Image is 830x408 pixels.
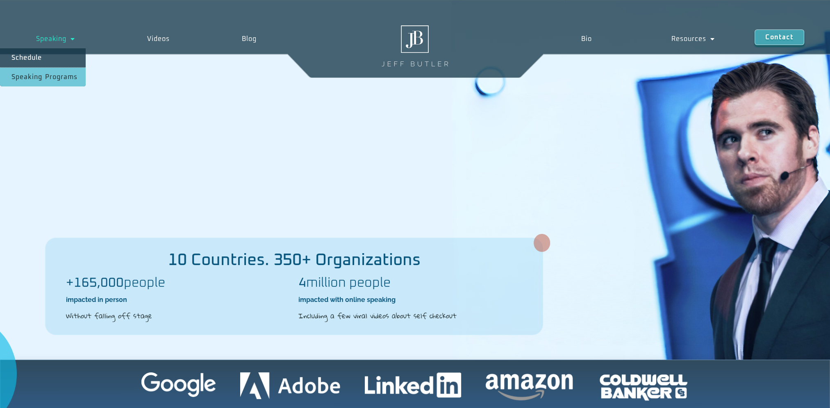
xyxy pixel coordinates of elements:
nav: Menu [541,29,755,48]
a: Videos [111,29,206,48]
b: 4 [298,277,306,290]
h2: 10 Countries. 350+ Organizations [45,252,543,268]
h2: impacted with online speaking [298,295,523,304]
h2: Including a few viral videos about self checkout [298,311,523,321]
h2: impacted in person [66,295,290,304]
h2: Without falling off stage [66,311,290,321]
a: Contact [755,29,804,45]
a: Resources [632,29,755,48]
a: Bio [541,29,632,48]
span: Contact [765,34,793,41]
h2: million people [298,277,523,290]
h2: people [66,277,290,290]
b: +165,000 [66,277,124,290]
a: Blog [206,29,293,48]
